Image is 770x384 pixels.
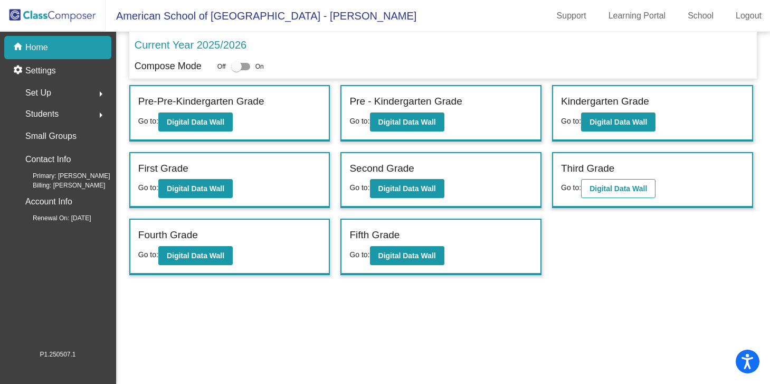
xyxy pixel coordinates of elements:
b: Digital Data Wall [378,184,436,193]
label: Third Grade [561,161,614,176]
label: Fourth Grade [138,228,198,243]
b: Digital Data Wall [378,251,436,260]
button: Digital Data Wall [581,113,655,132]
b: Digital Data Wall [590,118,647,126]
span: Go to: [349,250,369,259]
span: Renewal On: [DATE] [16,213,91,223]
p: Current Year 2025/2026 [135,37,246,53]
p: Compose Mode [135,59,202,73]
span: On [255,62,264,71]
mat-icon: settings [13,64,25,77]
span: Primary: [PERSON_NAME] [16,171,110,181]
button: Digital Data Wall [370,113,444,132]
span: Go to: [138,117,158,125]
mat-icon: arrow_right [94,109,107,121]
a: Support [548,7,595,24]
p: Account Info [25,194,72,209]
label: Kindergarten Grade [561,94,649,109]
span: Go to: [349,117,369,125]
span: Set Up [25,86,51,100]
label: Pre - Kindergarten Grade [349,94,462,109]
b: Digital Data Wall [590,184,647,193]
span: Billing: [PERSON_NAME] [16,181,105,190]
span: Go to: [561,117,581,125]
span: Go to: [561,183,581,192]
mat-icon: home [13,41,25,54]
p: Settings [25,64,56,77]
a: Logout [727,7,770,24]
button: Digital Data Wall [581,179,655,198]
mat-icon: arrow_right [94,88,107,100]
span: Go to: [138,250,158,259]
b: Digital Data Wall [167,251,224,260]
p: Home [25,41,48,54]
p: Contact Info [25,152,71,167]
span: Off [217,62,226,71]
span: Go to: [349,183,369,192]
b: Digital Data Wall [167,184,224,193]
span: Students [25,107,59,121]
label: Second Grade [349,161,414,176]
a: Learning Portal [600,7,674,24]
button: Digital Data Wall [158,179,233,198]
button: Digital Data Wall [158,113,233,132]
a: School [679,7,722,24]
span: Go to: [138,183,158,192]
b: Digital Data Wall [378,118,436,126]
span: American School of [GEOGRAPHIC_DATA] - [PERSON_NAME] [106,7,416,24]
button: Digital Data Wall [370,179,444,198]
p: Small Groups [25,129,77,144]
label: Fifth Grade [349,228,400,243]
label: Pre-Pre-Kindergarten Grade [138,94,264,109]
button: Digital Data Wall [370,246,444,265]
b: Digital Data Wall [167,118,224,126]
label: First Grade [138,161,188,176]
button: Digital Data Wall [158,246,233,265]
